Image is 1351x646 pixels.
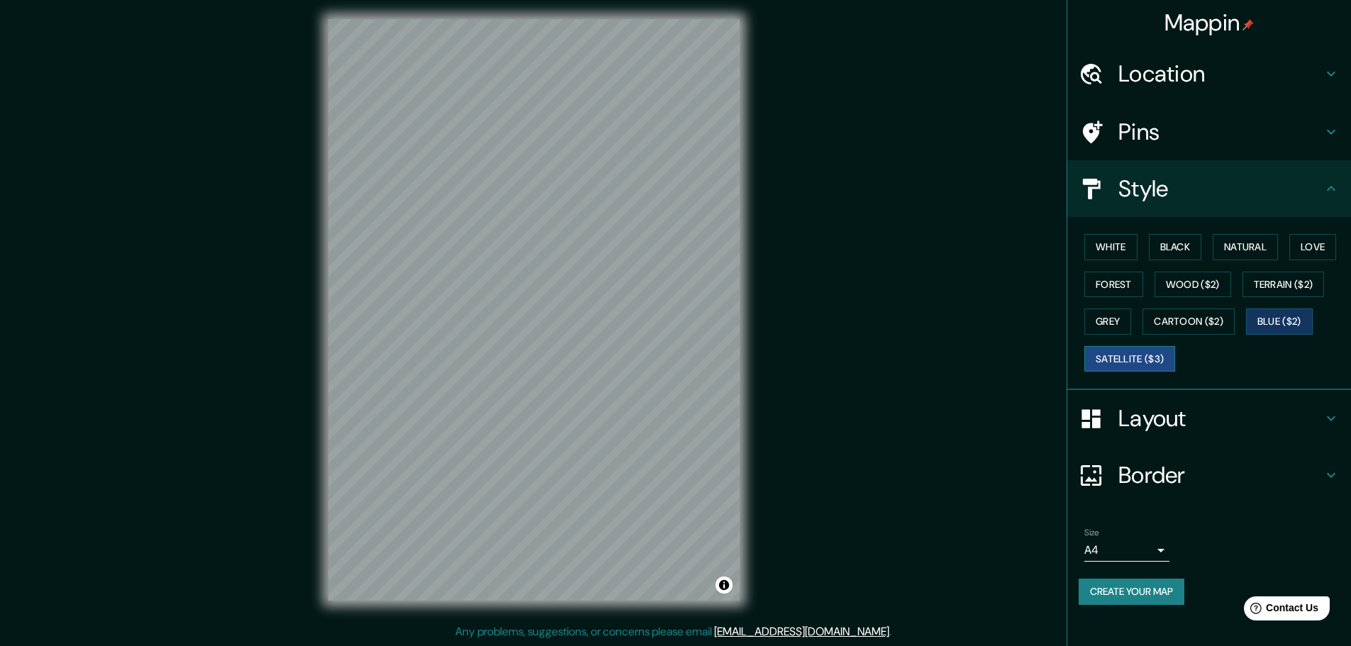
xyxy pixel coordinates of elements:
h4: Pins [1118,118,1323,146]
button: White [1084,234,1138,260]
div: Style [1067,160,1351,217]
div: Location [1067,45,1351,102]
iframe: Help widget launcher [1225,591,1335,630]
h4: Location [1118,60,1323,88]
div: A4 [1084,539,1169,562]
button: Black [1149,234,1202,260]
button: Forest [1084,272,1143,298]
div: . [891,623,894,640]
button: Create your map [1079,579,1184,605]
button: Love [1289,234,1336,260]
button: Satellite ($3) [1084,346,1175,372]
div: . [894,623,896,640]
button: Grey [1084,308,1131,335]
button: Wood ($2) [1155,272,1231,298]
button: Blue ($2) [1246,308,1313,335]
div: Pins [1067,104,1351,160]
h4: Border [1118,461,1323,489]
button: Cartoon ($2) [1142,308,1235,335]
div: Layout [1067,390,1351,447]
h4: Style [1118,174,1323,203]
p: Any problems, suggestions, or concerns please email . [455,623,891,640]
img: pin-icon.png [1242,19,1254,30]
h4: Layout [1118,404,1323,433]
button: Natural [1213,234,1278,260]
button: Terrain ($2) [1242,272,1325,298]
a: [EMAIL_ADDRESS][DOMAIN_NAME] [714,624,889,639]
label: Size [1084,527,1099,539]
h4: Mappin [1164,9,1255,37]
button: Toggle attribution [716,577,733,594]
canvas: Map [328,19,740,601]
div: Border [1067,447,1351,503]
